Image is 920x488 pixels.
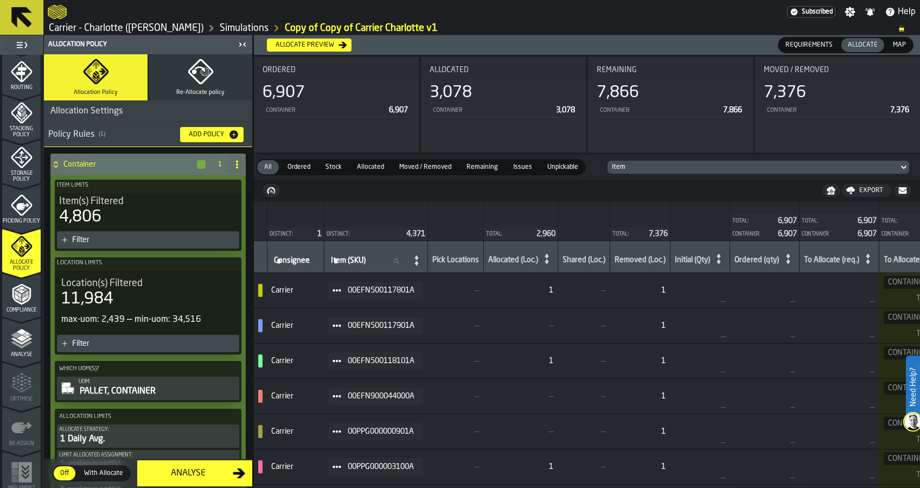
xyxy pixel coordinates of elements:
[80,468,127,478] span: With Allocate
[271,462,320,471] span: Carrier
[540,159,586,175] label: button-switch-multi-Unpickable
[430,83,472,103] div: 3,078
[614,427,666,436] span: RAW: 1
[48,2,67,22] a: logo-header
[543,162,583,172] span: Unpickable
[507,160,539,174] div: thumb
[50,154,207,175] div: Container
[197,160,206,169] button: button-
[144,467,233,480] div: Analyse
[353,162,388,172] span: Allocated
[59,195,237,207] div: Title
[350,160,391,174] div: thumb
[649,230,668,238] span: 7,376
[844,40,882,50] span: Allocate
[889,40,910,50] span: Map
[787,6,835,18] a: link-to-/wh/i/e074fb63-00ea-4531-a7c9-ea0a191b3e4f/settings/billing
[612,163,894,171] div: DropdownMenuValue-item
[506,159,540,175] label: button-switch-multi-Issues
[562,427,605,436] span: —
[215,161,224,168] span: 1
[802,231,853,237] div: CONTAINER
[764,66,829,74] span: Moved / Removed
[597,103,744,117] div: StatList-item-CONTAINER
[259,162,277,172] span: All
[755,57,920,153] div: stat-Moved / Removed
[721,403,725,411] span: —
[870,332,874,341] span: —
[486,231,532,237] div: Total:
[263,103,410,117] div: StatList-item-CONTAINER
[886,38,912,52] div: thumb
[562,286,605,295] span: —
[597,83,639,103] div: 7,866
[348,286,414,295] span: 00EFN500117801A
[804,256,859,267] div: To Allocate (req.)
[2,50,41,94] li: menu Routing
[180,127,244,142] button: button-Add Policy
[894,184,911,197] button: button-
[870,438,874,447] span: —
[257,160,279,174] div: thumb
[562,462,605,471] span: —
[721,332,725,341] span: —
[778,217,797,225] span: 6,907
[790,297,795,306] span: —
[766,107,886,114] div: CONTAINER
[271,427,320,436] span: Carrier
[2,229,41,272] li: menu Allocate Policy
[274,256,310,265] span: label
[721,367,725,376] span: —
[484,227,558,240] div: StatList-item-Total:
[220,22,269,34] a: link-to-/wh/i/e074fb63-00ea-4531-a7c9-ea0a191b3e4f
[614,462,666,471] span: RAW: 1
[256,159,280,175] label: button-switch-multi-All
[2,352,41,358] span: Analyse
[2,218,41,224] span: Picking Policy
[509,162,536,172] span: Issues
[432,357,479,365] span: —
[488,357,553,365] span: RAW: 1
[44,35,252,54] header: Allocation Policy
[755,61,920,79] div: Title
[885,37,913,53] label: button-switch-multi-Map
[430,66,469,74] span: Allocated
[2,170,41,182] span: Storage Policy
[800,227,879,240] div: StatList-item-CONTAINER
[614,321,666,330] span: RAW: 1
[263,83,305,103] div: 6,907
[730,214,799,227] div: StatList-item-Total:
[822,184,840,197] button: button-
[721,297,725,306] span: —
[675,256,710,267] div: Initial (Qty)
[842,184,892,197] button: button-Export
[184,131,228,138] div: Add Policy
[432,392,479,401] span: —
[2,318,41,361] li: menu Analyse
[870,367,874,376] span: —
[599,107,719,114] div: CONTAINER
[790,403,795,411] span: —
[57,424,239,448] button: Allocate Strategy:1 Daily Avg.
[61,277,143,289] span: Location(s) Filtered
[285,22,438,34] a: link-to-/wh/i/e074fb63-00ea-4531-a7c9-ea0a191b3e4f/simulations/ccfccd59-815c-44f3-990f-8b1673339644
[536,230,555,238] span: 2,960
[802,218,853,224] div: Total:
[881,218,918,224] div: Total:
[283,162,315,172] span: Ordered
[2,441,41,447] span: Re-assign
[790,438,795,447] span: —
[61,289,113,309] div: 11,984
[2,273,41,316] li: menu Compliance
[55,193,241,229] div: stat-Item(s) Filtered
[556,106,575,114] span: 3,078
[488,427,553,436] span: —
[562,392,605,401] span: —
[614,357,666,365] span: RAW: 1
[421,57,586,153] div: stat-Allocated
[271,321,320,330] span: Carrier
[57,275,239,328] div: stat-Location(s) Filtered
[597,66,744,74] div: Title
[2,140,41,183] li: menu Storage Policy
[61,277,235,289] div: Title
